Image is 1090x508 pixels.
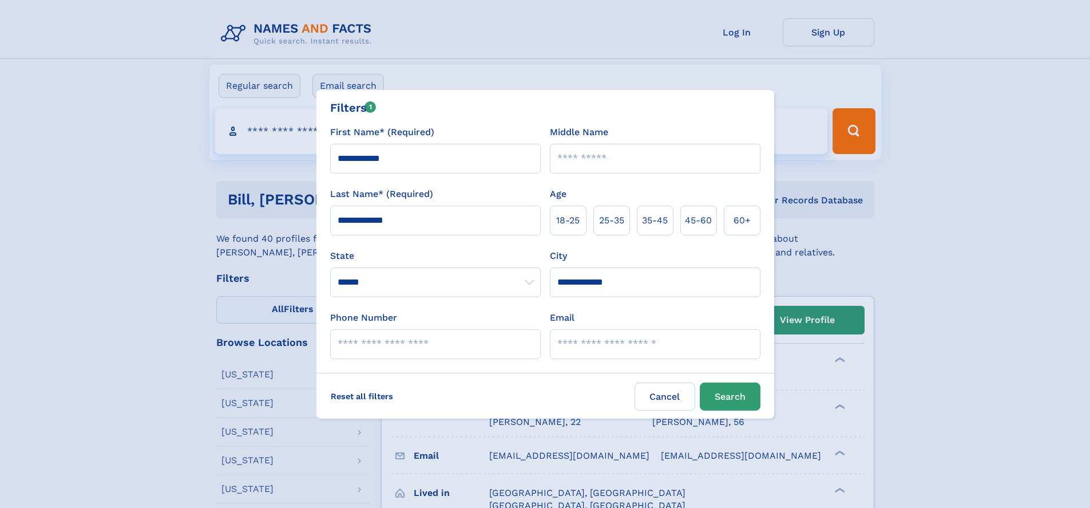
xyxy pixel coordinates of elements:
label: Cancel [635,383,695,411]
span: 25‑35 [599,214,624,227]
label: City [550,249,567,263]
label: Last Name* (Required) [330,187,433,201]
span: 60+ [734,214,751,227]
div: Filters [330,99,376,116]
label: Email [550,311,574,325]
label: Phone Number [330,311,397,325]
label: Age [550,187,566,201]
label: First Name* (Required) [330,125,434,139]
span: 35‑45 [642,214,668,227]
label: Middle Name [550,125,608,139]
span: 45‑60 [685,214,712,227]
label: Reset all filters [323,383,401,410]
button: Search [700,383,760,411]
span: 18‑25 [556,214,580,227]
label: State [330,249,541,263]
